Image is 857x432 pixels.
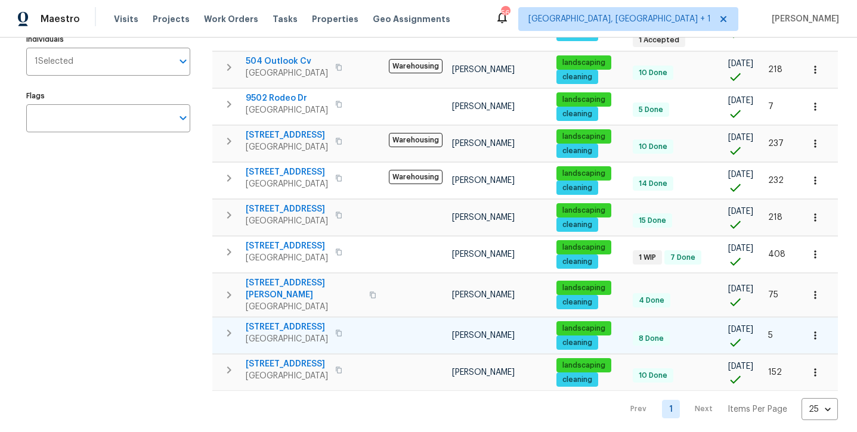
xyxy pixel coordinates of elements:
[558,257,597,267] span: cleaning
[728,170,753,179] span: [DATE]
[246,104,328,116] span: [GEOGRAPHIC_DATA]
[204,13,258,25] span: Work Orders
[634,179,672,189] span: 14 Done
[558,338,597,348] span: cleaning
[634,296,669,306] span: 4 Done
[634,35,684,45] span: 1 Accepted
[175,53,191,70] button: Open
[558,58,610,68] span: landscaping
[175,110,191,126] button: Open
[389,170,443,184] span: Warehousing
[246,67,328,79] span: [GEOGRAPHIC_DATA]
[768,291,778,299] span: 75
[728,244,753,253] span: [DATE]
[558,360,610,371] span: landscaping
[767,13,839,25] span: [PERSON_NAME]
[41,13,80,25] span: Maestro
[666,253,700,263] span: 7 Done
[558,132,610,142] span: landscaping
[273,15,298,23] span: Tasks
[634,68,672,78] span: 10 Done
[768,139,784,148] span: 237
[662,400,680,418] a: Goto page 1
[114,13,138,25] span: Visits
[768,176,784,185] span: 232
[558,324,610,334] span: landscaping
[246,166,328,178] span: [STREET_ADDRESS]
[728,325,753,334] span: [DATE]
[728,133,753,142] span: [DATE]
[373,13,450,25] span: Geo Assignments
[728,97,753,105] span: [DATE]
[246,92,328,104] span: 9502 Rodeo Dr
[728,60,753,68] span: [DATE]
[246,321,328,333] span: [STREET_ADDRESS]
[802,394,838,425] div: 25
[246,178,328,190] span: [GEOGRAPHIC_DATA]
[634,253,661,263] span: 1 WIP
[153,13,190,25] span: Projects
[452,331,515,340] span: [PERSON_NAME]
[634,142,672,152] span: 10 Done
[452,368,515,377] span: [PERSON_NAME]
[452,250,515,259] span: [PERSON_NAME]
[558,146,597,156] span: cleaning
[728,362,753,371] span: [DATE]
[558,109,597,119] span: cleaning
[528,13,711,25] span: [GEOGRAPHIC_DATA], [GEOGRAPHIC_DATA] + 1
[728,403,787,415] p: Items Per Page
[558,375,597,385] span: cleaning
[558,72,597,82] span: cleaning
[768,368,782,377] span: 152
[728,207,753,216] span: [DATE]
[246,240,328,252] span: [STREET_ADDRESS]
[35,57,73,67] span: 1 Selected
[768,331,773,340] span: 5
[558,95,610,105] span: landscaping
[634,334,669,344] span: 8 Done
[246,358,328,370] span: [STREET_ADDRESS]
[558,297,597,307] span: cleaning
[768,213,782,222] span: 218
[634,216,671,226] span: 15 Done
[768,250,785,259] span: 408
[634,105,668,115] span: 5 Done
[728,285,753,293] span: [DATE]
[312,13,358,25] span: Properties
[26,92,190,100] label: Flags
[246,203,328,215] span: [STREET_ADDRESS]
[246,370,328,382] span: [GEOGRAPHIC_DATA]
[558,169,610,179] span: landscaping
[246,252,328,264] span: [GEOGRAPHIC_DATA]
[246,129,328,141] span: [STREET_ADDRESS]
[558,243,610,253] span: landscaping
[558,206,610,216] span: landscaping
[558,183,597,193] span: cleaning
[246,215,328,227] span: [GEOGRAPHIC_DATA]
[246,277,362,301] span: [STREET_ADDRESS][PERSON_NAME]
[768,66,782,74] span: 218
[452,176,515,185] span: [PERSON_NAME]
[619,398,838,420] nav: Pagination Navigation
[26,36,190,43] label: Individuals
[768,102,774,111] span: 7
[634,371,672,381] span: 10 Done
[389,133,443,147] span: Warehousing
[246,301,362,313] span: [GEOGRAPHIC_DATA]
[452,66,515,74] span: [PERSON_NAME]
[246,55,328,67] span: 504 Outlook Cv
[452,139,515,148] span: [PERSON_NAME]
[389,59,443,73] span: Warehousing
[452,102,515,111] span: [PERSON_NAME]
[501,7,509,19] div: 56
[246,333,328,345] span: [GEOGRAPHIC_DATA]
[452,291,515,299] span: [PERSON_NAME]
[558,283,610,293] span: landscaping
[452,213,515,222] span: [PERSON_NAME]
[558,220,597,230] span: cleaning
[246,141,328,153] span: [GEOGRAPHIC_DATA]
